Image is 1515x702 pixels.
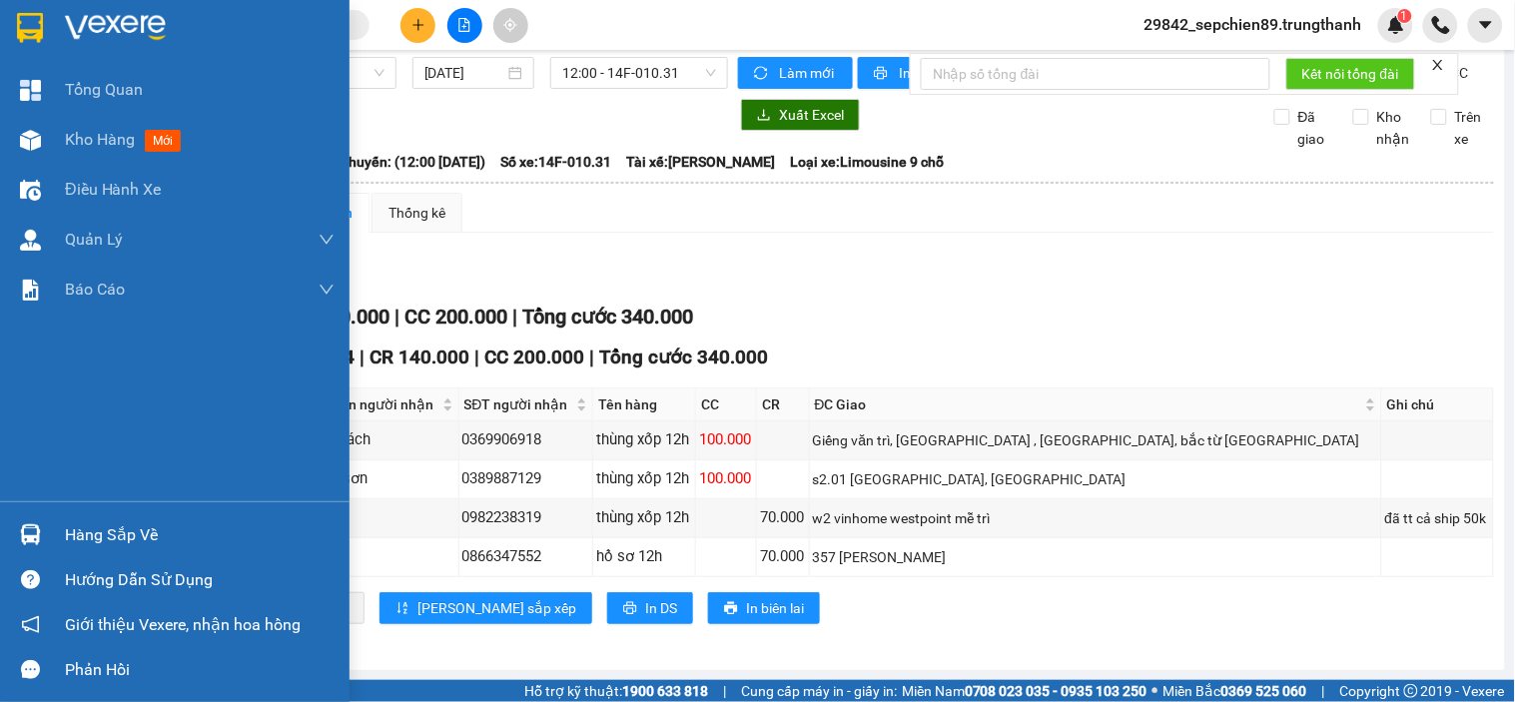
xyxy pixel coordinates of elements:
button: printerIn DS [607,592,693,624]
img: warehouse-icon [20,524,41,545]
span: Báo cáo [65,277,125,302]
div: thùng xốp 12h [596,467,692,491]
span: Miền Bắc [1163,680,1307,702]
span: Tên người nhận [333,393,437,415]
span: CR 140.000 [370,346,469,368]
div: đã tt cả ship 50k [1385,507,1490,529]
button: Kết nối tổng đài [1286,58,1415,90]
strong: 1900 633 818 [622,683,708,699]
span: Quản Lý [65,227,123,252]
button: sort-ascending[PERSON_NAME] sắp xếp [379,592,592,624]
span: Trên xe [1447,106,1495,150]
span: SĐT người nhận [464,393,572,415]
span: Đã giao [1290,106,1338,150]
span: Hỗ trợ kỹ thuật: [524,680,708,702]
span: | [360,346,365,368]
span: In DS [645,597,677,619]
th: Ghi chú [1382,388,1494,421]
td: 0866347552 [459,538,593,577]
span: Kết nối tổng đài [1302,63,1399,85]
button: plus [400,8,435,43]
span: Giới thiệu Vexere, nhận hoa hồng [65,612,301,637]
td: a [328,538,458,577]
span: Xuất Excel [779,104,844,126]
td: khách [328,421,458,460]
th: Tên hàng [593,388,696,421]
button: caret-down [1468,8,1503,43]
span: 1 [1401,9,1408,23]
div: thùng xốp 12h [596,506,692,530]
span: aim [503,18,517,32]
span: sync [754,66,771,82]
img: logo-vxr [17,13,43,43]
span: caret-down [1477,16,1495,34]
span: Điều hành xe [65,177,162,202]
span: printer [874,66,891,82]
div: 70.000 [760,545,806,569]
span: ⚪️ [1152,687,1158,695]
span: 12:00 - 14F-010.31 [562,58,716,88]
td: a sơn [328,460,458,499]
div: 0982238319 [462,506,589,530]
span: | [474,346,479,368]
div: Thống kê [388,202,445,224]
div: thùng xốp 12h [596,428,692,452]
div: a [331,545,454,569]
div: 100.000 [699,467,753,491]
span: sort-ascending [395,601,409,617]
span: [PERSON_NAME] sắp xếp [417,597,576,619]
span: Số xe: 14F-010.31 [500,151,611,173]
strong: 0369 525 060 [1221,683,1307,699]
button: syncLàm mới [738,57,853,89]
div: 70.000 [760,506,806,530]
span: printer [623,601,637,617]
div: Hướng dẫn sử dụng [65,565,335,595]
span: CC 200.000 [484,346,584,368]
span: Loại xe: Limousine 9 chỗ [790,151,944,173]
input: Nhập số tổng đài [921,58,1270,90]
div: w2 vinhome westpoint mễ trì [813,507,1378,529]
td: 0389887129 [459,460,593,499]
span: message [21,660,40,679]
span: In phơi [899,62,945,84]
span: Kho nhận [1369,106,1418,150]
img: warehouse-icon [20,130,41,151]
span: Tổng Quan [65,77,143,102]
div: Phản hồi [65,655,335,685]
span: down [319,232,335,248]
div: Giếng văn trì, [GEOGRAPHIC_DATA] , [GEOGRAPHIC_DATA], bắc từ [GEOGRAPHIC_DATA] [813,429,1378,451]
button: printerIn biên lai [708,592,820,624]
img: warehouse-icon [20,180,41,201]
button: downloadXuất Excel [741,99,860,131]
div: hồ sơ 12h [596,545,692,569]
td: kh [328,499,458,538]
div: 0389887129 [462,467,589,491]
span: 29842_sepchien89.trungthanh [1129,12,1378,37]
div: 100.000 [699,428,753,452]
input: 12/08/2025 [424,62,505,84]
span: download [757,108,771,124]
sup: 1 [1398,9,1412,23]
span: question-circle [21,570,40,589]
img: warehouse-icon [20,230,41,251]
span: mới [145,130,181,152]
span: printer [724,601,738,617]
img: icon-new-feature [1387,16,1405,34]
div: a sơn [331,467,454,491]
div: 357 [PERSON_NAME] [813,546,1378,568]
span: Kho hàng [65,130,135,149]
span: copyright [1404,684,1418,698]
button: aim [493,8,528,43]
td: 0982238319 [459,499,593,538]
span: plus [411,18,425,32]
span: Tổng cước 340.000 [522,305,693,329]
span: | [723,680,726,702]
span: CC 200.000 [404,305,507,329]
strong: 0708 023 035 - 0935 103 250 [965,683,1147,699]
span: ĐC Giao [815,393,1361,415]
span: Tổng cước 340.000 [599,346,768,368]
th: CR [757,388,810,421]
div: 0369906918 [462,428,589,452]
div: 0866347552 [462,545,589,569]
div: khách [331,428,454,452]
